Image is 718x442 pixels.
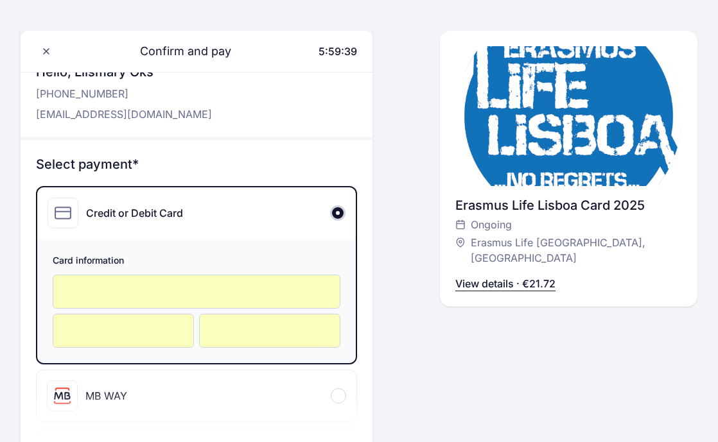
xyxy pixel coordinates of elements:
[213,325,327,337] iframe: Secure CVC input frame
[471,235,669,266] span: Erasmus Life [GEOGRAPHIC_DATA], [GEOGRAPHIC_DATA]
[36,106,212,122] p: [EMAIL_ADDRESS][DOMAIN_NAME]
[455,276,556,291] p: View details · €21.72
[455,196,682,214] div: Erasmus Life Lisboa Card 2025
[36,86,212,101] p: [PHONE_NUMBER]
[66,285,327,298] iframe: Secure card number input frame
[36,155,357,173] h3: Select payment*
[53,254,340,269] span: Card information
[66,325,180,337] iframe: Secure expiration date input frame
[125,42,231,60] span: Confirm and pay
[85,388,127,404] div: MB WAY
[86,205,183,221] div: Credit or Debit Card
[319,45,357,58] span: 5:59:39
[471,217,512,232] span: Ongoing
